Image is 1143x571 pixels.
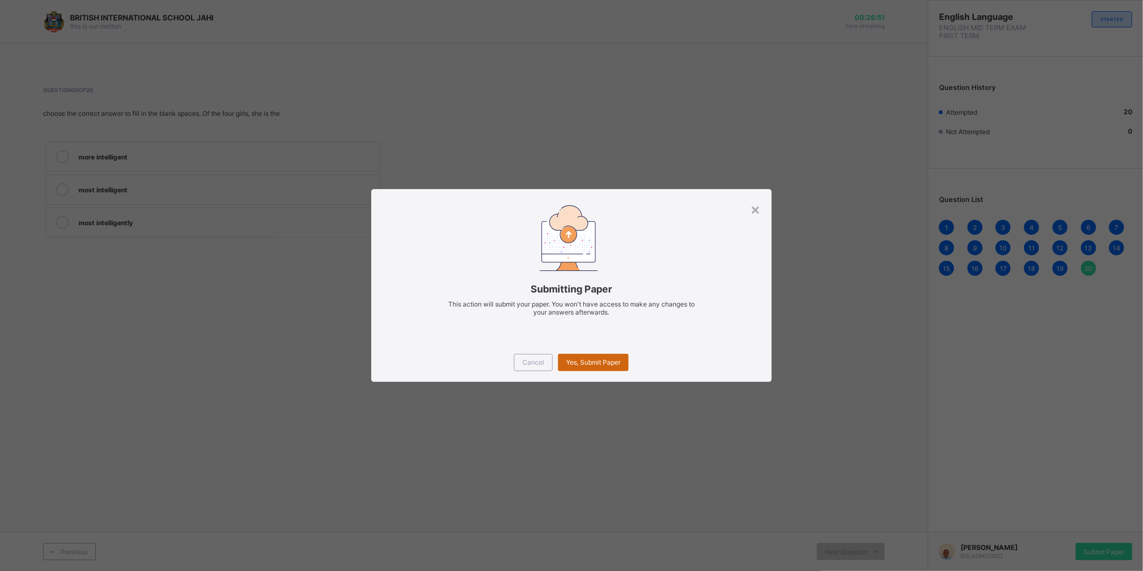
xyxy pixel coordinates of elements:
[448,300,695,316] span: This action will submit your paper. You won't have access to make any changes to your answers aft...
[566,358,620,366] span: Yes, Submit Paper
[751,200,761,218] div: ×
[523,358,544,366] span: Cancel
[540,205,598,270] img: submitting-paper.7509aad6ec86be490e328e6d2a33d40a.svg
[387,283,755,295] span: Submitting Paper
